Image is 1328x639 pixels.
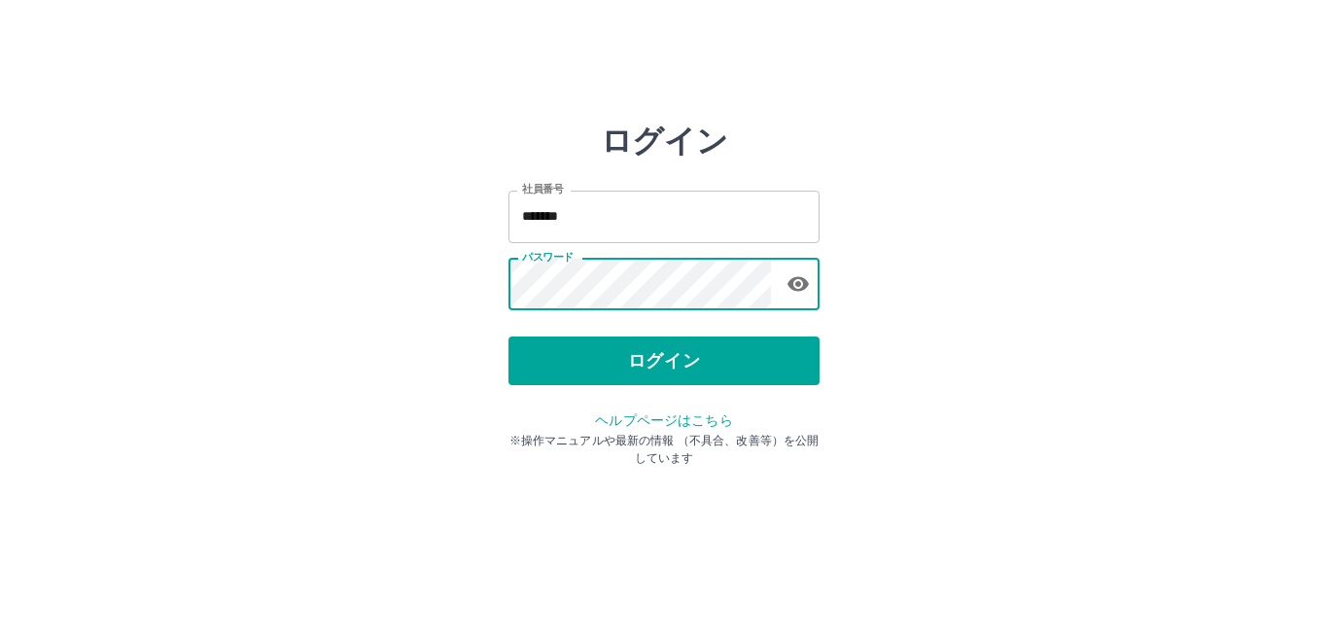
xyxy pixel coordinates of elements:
[522,182,563,196] label: 社員番号
[508,432,820,467] p: ※操作マニュアルや最新の情報 （不具合、改善等）を公開しています
[595,412,732,428] a: ヘルプページはこちら
[601,123,728,160] h2: ログイン
[508,337,820,385] button: ログイン
[522,250,574,265] label: パスワード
